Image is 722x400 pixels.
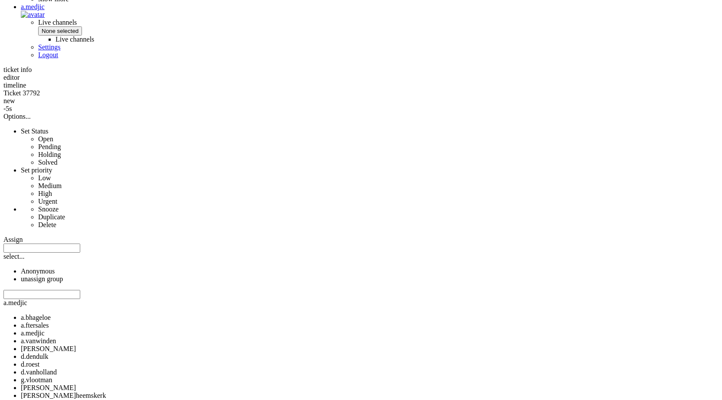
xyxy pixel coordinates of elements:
li: d.vanholland [21,368,719,376]
span: Medium [38,182,62,189]
span: a.vanwinden [21,337,56,345]
div: -5s [3,105,719,113]
li: a.medjic [21,329,719,337]
div: Assign [3,236,719,244]
li: High [38,190,719,198]
span: d.vanholland [21,368,57,376]
li: Set Status [21,127,719,166]
li: Snooze [38,205,719,213]
div: a.medjic [21,3,719,11]
li: Open [38,135,719,143]
li: Urgent [38,198,719,205]
span: Set Status [21,127,49,135]
li: b.roberts [21,345,719,353]
li: g.vlootman [21,376,719,384]
span: a.medjic [3,299,27,306]
span: [PERSON_NAME] [21,384,76,391]
li: Pending [38,143,719,151]
span: None selected [42,28,78,34]
span: Holding [38,151,61,158]
div: editor [3,74,719,81]
span: [PERSON_NAME] [21,345,76,352]
li: i.kalpoe [21,384,719,392]
span: d.roest [21,361,39,368]
a: Settings [38,43,61,51]
span: High [38,190,52,197]
li: d.roest [21,361,719,368]
span: a.medjic [21,329,45,337]
div: select... [3,253,719,260]
button: None selected [38,26,82,36]
a: Logout [38,51,58,59]
li: a.bhageloe [21,314,719,322]
span: Open [38,135,53,143]
span: a.ftersales [21,322,49,329]
span: Duplicate [38,213,65,221]
span: Delete [38,221,56,228]
li: d.dendulk [21,353,719,361]
li: Low [38,174,719,182]
li: Set priority [21,166,719,205]
li: Solved [38,159,719,166]
li: a.ftersales [21,322,719,329]
span: Snooze [38,205,59,213]
li: a.vanwinden [21,337,719,345]
div: Ticket 37792 [3,89,719,97]
div: ticket info [3,66,719,74]
li: j.heemskerk [21,392,719,400]
li: unassign group [21,275,719,283]
li: Delete [38,221,719,229]
body: Rich Text Area. Press ALT-0 for help. [3,3,127,19]
li: Anonymous [21,267,719,275]
span: Live channels [38,19,719,43]
li: Medium [38,182,719,190]
div: Assign Group [3,244,719,283]
span: Anonymous [21,267,55,275]
ul: Set priority [21,174,719,205]
li: Holding [38,151,719,159]
a: a.medjic [21,3,719,18]
span: unassign group [21,275,63,283]
div: timeline [3,81,719,89]
img: avatar [21,11,45,19]
label: Live channels [56,36,94,43]
span: Set priority [21,166,52,174]
div: Options... [3,113,719,120]
span: [PERSON_NAME]heemskerk [21,392,106,399]
span: Low [38,174,51,182]
span: d.dendulk [21,353,49,360]
span: Urgent [38,198,57,205]
li: Duplicate [38,213,719,221]
div: new [3,97,719,105]
span: Solved [38,159,57,166]
span: Pending [38,143,61,150]
span: a.bhageloe [21,314,51,321]
ul: Set Status [21,135,719,166]
span: g.vlootman [21,376,52,384]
